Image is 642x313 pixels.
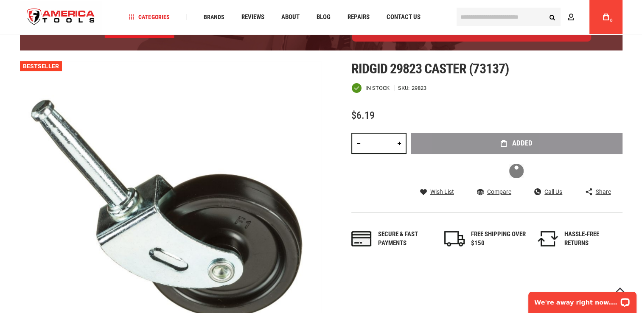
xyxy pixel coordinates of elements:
a: About [277,11,303,23]
a: Contact Us [382,11,424,23]
a: Call Us [534,188,562,196]
span: Call Us [544,189,562,195]
span: About [281,14,299,20]
span: Compare [487,189,511,195]
span: Contact Us [386,14,420,20]
span: Reviews [241,14,264,20]
a: Wish List [420,188,454,196]
span: Blog [316,14,330,20]
span: Ridgid 29823 caster (73137) [351,61,509,77]
div: FREE SHIPPING OVER $150 [471,230,526,248]
div: 29823 [412,85,426,91]
img: America Tools [20,1,102,33]
img: shipping [444,231,465,246]
img: payments [351,231,372,246]
div: Availability [351,83,390,93]
iframe: LiveChat chat widget [523,286,642,313]
a: Reviews [237,11,268,23]
button: Search [544,9,561,25]
span: Brands [203,14,224,20]
span: Categories [129,14,169,20]
a: Repairs [343,11,373,23]
a: store logo [20,1,102,33]
strong: SKU [398,85,412,91]
div: HASSLE-FREE RETURNS [564,230,620,248]
a: Categories [125,11,173,23]
span: Share [595,189,611,195]
div: Secure & fast payments [378,230,433,248]
span: In stock [365,85,390,91]
span: Repairs [347,14,369,20]
img: returns [538,231,558,246]
span: Wish List [430,189,454,195]
span: $6.19 [351,109,375,121]
a: Compare [477,188,511,196]
span: 0 [610,18,613,23]
a: Brands [199,11,228,23]
a: Blog [312,11,334,23]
